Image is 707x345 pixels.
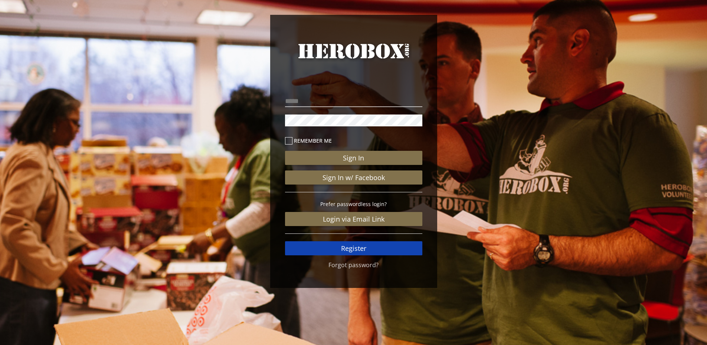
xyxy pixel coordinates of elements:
[285,200,422,208] p: Prefer passwordless login?
[285,151,422,165] button: Sign In
[285,41,422,75] a: HeroBox
[285,241,422,255] a: Register
[328,261,379,269] a: Forgot password?
[285,136,422,145] label: Remember me
[285,170,422,185] a: Sign In w/ Facebook
[285,212,422,226] a: Login via Email Link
